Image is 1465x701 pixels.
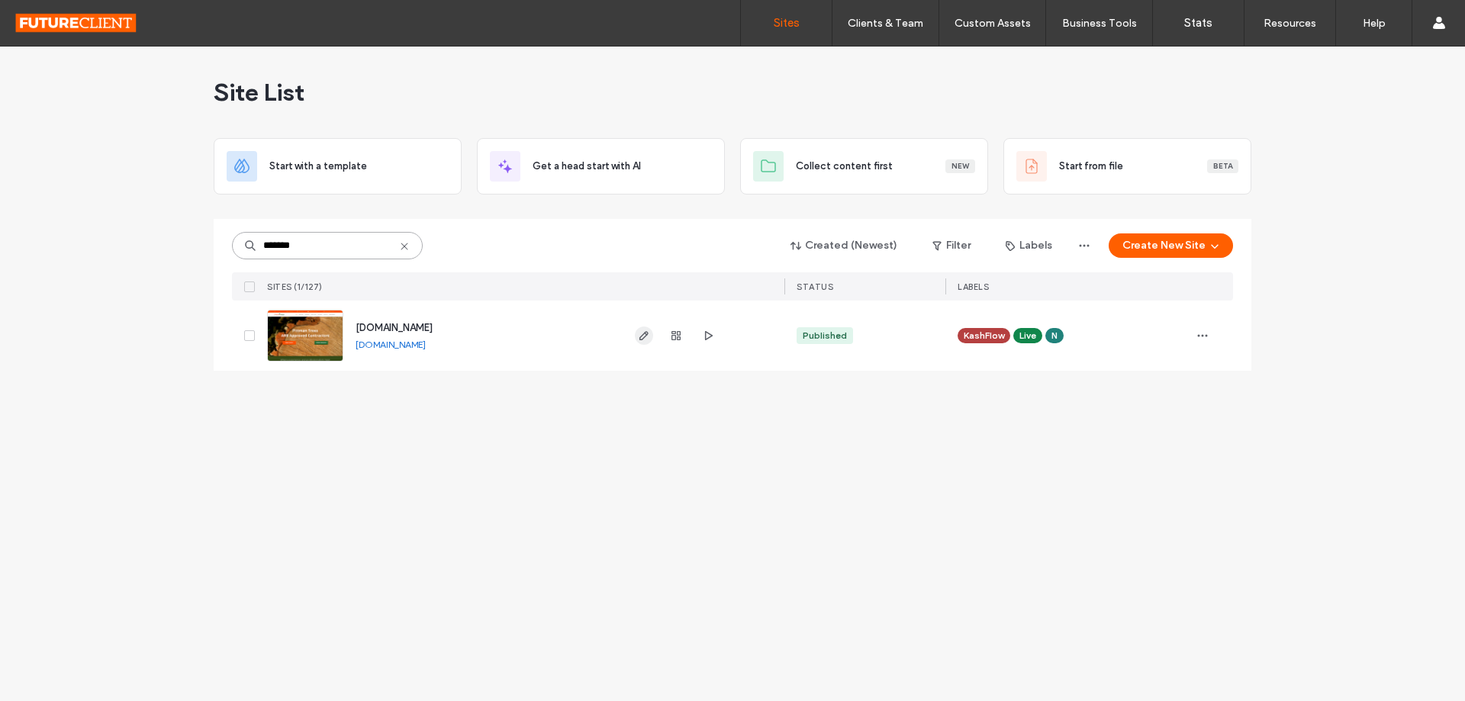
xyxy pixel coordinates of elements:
span: Site List [214,77,304,108]
button: Create New Site [1109,233,1233,258]
label: Custom Assets [955,17,1031,30]
span: Start with a template [269,159,367,174]
span: SITES (1/127) [267,281,323,292]
label: Clients & Team [848,17,923,30]
div: Start from fileBeta [1003,138,1251,195]
span: N [1051,329,1058,342]
span: Collect content first [796,159,893,174]
label: Resources [1264,17,1316,30]
div: Get a head start with AI [477,138,725,195]
div: Beta [1207,159,1238,173]
span: Start from file [1059,159,1123,174]
label: Help [1363,17,1386,30]
span: STATUS [797,281,833,292]
div: Published [803,329,847,342]
label: Business Tools [1062,17,1137,30]
button: Created (Newest) [778,233,911,258]
div: Start with a template [214,138,462,195]
label: Stats [1184,16,1212,30]
a: [DOMAIN_NAME] [356,339,426,350]
div: Collect content firstNew [740,138,988,195]
button: Labels [992,233,1066,258]
span: Live [1019,329,1036,342]
span: KashFlow [964,329,1004,342]
span: LABELS [958,281,989,292]
button: Filter [917,233,986,258]
span: Get a head start with AI [533,159,641,174]
div: New [945,159,975,173]
a: [DOMAIN_NAME] [356,322,433,333]
span: Help [34,11,66,24]
label: Sites [774,16,800,30]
